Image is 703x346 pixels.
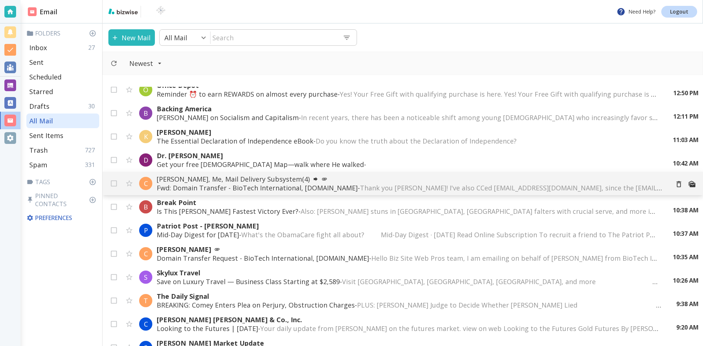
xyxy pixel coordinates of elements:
p: 10:38 AM [673,206,699,214]
p: 10:42 AM [673,159,699,167]
p: S [144,273,148,282]
p: Sent [29,58,44,67]
p: 10:37 AM [673,230,699,238]
p: The Essential Declaration of Independence eBook - [157,137,658,145]
div: All Mail [26,114,99,128]
p: Mid-Day Digest for [DATE] - [157,230,658,239]
p: Logout [670,9,688,14]
p: 27 [88,44,98,52]
p: [PERSON_NAME] [157,128,658,137]
p: Spam [29,160,47,169]
div: Drafts30 [26,99,99,114]
p: BREAKING: Comey Enters Plea on Perjury, Obstruction Charges - [157,301,662,309]
p: Scheduled [29,72,62,81]
p: Fwd: Domain Transfer - BioTech International, [DOMAIN_NAME] - [157,183,663,192]
div: Trash727 [26,143,99,157]
p: C [144,179,148,188]
p: [PERSON_NAME], Me, Mail Delivery Subsystem (4) [157,175,663,183]
p: 727 [85,146,98,154]
p: Need Help? [617,7,655,16]
p: Drafts [29,102,49,111]
p: Folders [26,29,99,37]
button: New Mail [108,29,155,46]
h2: Email [28,7,57,17]
p: 12:50 PM [673,89,699,97]
button: Refresh [107,57,120,70]
div: Inbox27 [26,40,99,55]
p: C [144,249,148,258]
span: Do you know the truth about the Declaration of Independence? ͏‌ ͏‌ ͏‌ ͏‌ ͏‌ ͏‌ ͏‌ ͏‌ ͏‌ ͏‌ ͏‌ ͏‌ ... [316,137,603,145]
span: ‌ ‌ ‌ ‌ ‌ ‌ ‌ ‌ ‌ ‌ ‌ ‌ ‌ ‌ ‌ ‌ ‌ ‌ ‌ ‌ ‌ ‌ ‌ ‌ ‌ ‌ ‌ ‌ ‌ ‌ ‌ ‌ ‌ ‌ ‌ ‌ ‌ ‌ ‌ ‌ ‌ ‌ ‌ ‌ ‌ ‌ ‌ ‌ ‌... [366,160,546,169]
p: Inbox [29,43,47,52]
img: bizwise [108,8,138,14]
div: Sent Items [26,128,99,143]
div: Starred [26,84,99,99]
p: K [144,132,148,141]
div: Scheduled [26,70,99,84]
p: Skylux Travel [157,268,658,277]
p: T [144,296,148,305]
p: [PERSON_NAME] [157,245,658,254]
p: Break Point [157,198,658,207]
input: Search [211,30,337,45]
p: All Mail [29,116,53,125]
p: 30 [88,102,98,110]
p: The Daily Signal [157,292,662,301]
p: 12:11 PM [673,112,699,120]
div: Spam331 [26,157,99,172]
p: Trash [29,146,48,155]
p: 11:03 AM [673,136,699,144]
p: Save on Luxury Travel — Business Class Starting at $2,589 - [157,277,658,286]
p: [PERSON_NAME] on Socialism and Capitalism - [157,113,659,122]
div: Sent [26,55,99,70]
a: Logout [661,6,697,18]
p: Reminder ⏰ to earn REWARDS on almost every purchase - [157,90,659,98]
p: P [144,226,148,235]
p: B [144,202,148,211]
p: 331 [85,161,98,169]
p: [PERSON_NAME] [PERSON_NAME] & Co., Inc. [157,315,662,324]
p: Get your free [DEMOGRAPHIC_DATA] Map—walk where He walked - [157,160,658,169]
p: O [143,85,148,94]
img: DashboardSidebarEmail.svg [28,7,37,16]
p: Domain Transfer Request - BioTech International, [DOMAIN_NAME] - [157,254,658,263]
div: Preferences [25,211,99,225]
button: Filter [122,55,169,71]
p: B [144,109,148,118]
p: Tags [26,178,99,186]
p: Preferences [26,214,98,222]
p: Is This [PERSON_NAME] Fastest Victory Ever? - [157,207,658,216]
p: Looking to the Futures | [DATE] - [157,324,662,333]
p: Patriot Post - [PERSON_NAME] [157,222,658,230]
p: D [144,156,148,164]
img: BioTech International [144,6,178,18]
p: C [144,320,148,328]
p: 9:38 AM [676,300,699,308]
p: 10:26 AM [673,276,699,284]
p: Dr. [PERSON_NAME] [157,151,658,160]
button: Move to Trash [672,178,685,191]
p: Starred [29,87,53,96]
p: Pinned Contacts [26,192,99,208]
p: Backing America [157,104,659,113]
p: 10:35 AM [673,253,699,261]
p: All Mail [164,33,187,42]
p: Sent Items [29,131,63,140]
button: Mark as Unread [685,178,699,191]
p: 9:20 AM [676,323,699,331]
